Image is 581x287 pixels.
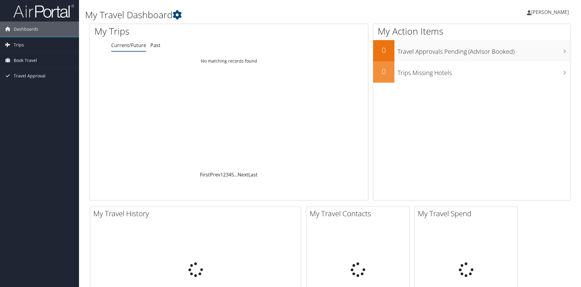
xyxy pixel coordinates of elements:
[397,66,570,77] h3: Trips Missing Hotels
[373,45,394,55] h2: 0
[531,9,569,15] span: [PERSON_NAME]
[93,208,301,219] h2: My Travel History
[373,61,570,83] a: 0Trips Missing Hotels
[248,171,258,178] a: Last
[223,171,226,178] a: 2
[220,171,223,178] a: 1
[85,9,412,21] h1: My Travel Dashboard
[373,40,570,61] a: 0Travel Approvals Pending (Advisor Booked)
[238,171,248,178] a: Next
[234,171,238,178] span: …
[14,68,46,84] span: Travel Approval
[150,42,160,49] a: Past
[200,171,210,178] a: First
[373,25,570,38] h1: My Action Items
[418,208,517,219] h2: My Travel Spend
[229,171,231,178] a: 4
[95,25,248,38] h1: My Trips
[310,208,409,219] h2: My Travel Contacts
[527,3,575,21] a: [PERSON_NAME]
[13,4,74,18] img: airportal-logo.png
[226,171,229,178] a: 3
[111,42,146,49] a: Current/Future
[373,66,394,77] h2: 0
[210,171,220,178] a: Prev
[14,37,24,53] span: Trips
[14,53,37,68] span: Book Travel
[397,44,570,56] h3: Travel Approvals Pending (Advisor Booked)
[231,171,234,178] a: 5
[90,56,368,67] td: No matching records found
[14,22,38,37] span: Dashboards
